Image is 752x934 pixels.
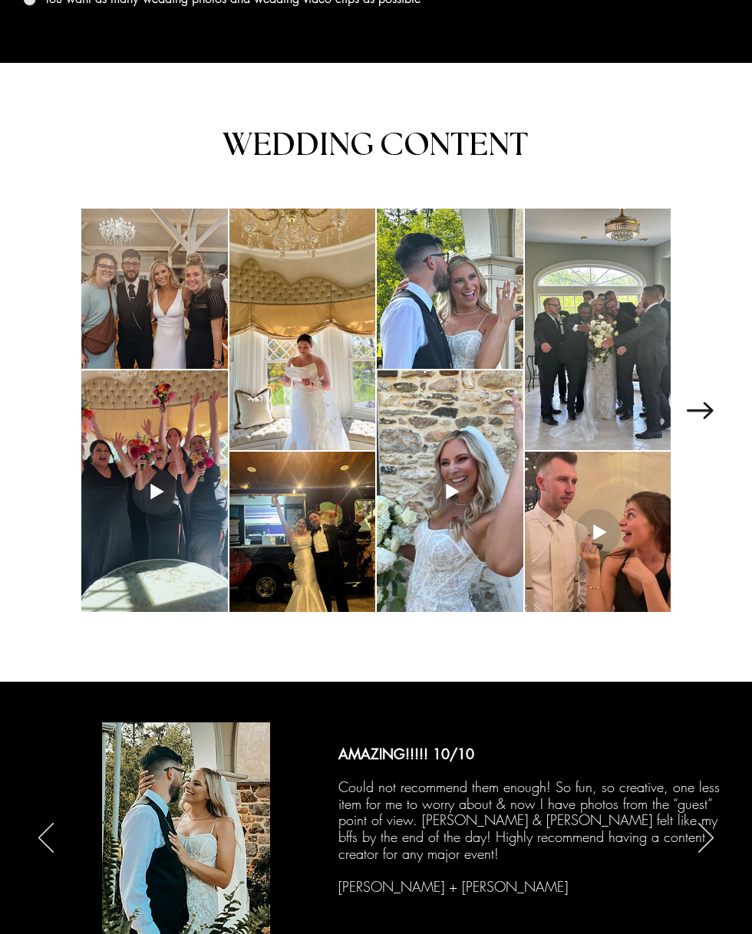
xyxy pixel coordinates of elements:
span: AMAZING!!!!! 10/10 [338,745,474,763]
span: [PERSON_NAME] + [PERSON_NAME] [338,877,568,896]
button: Previous [38,823,54,855]
button: Next Item [687,402,714,419]
span: Could not recommend them enough! So fun, so creative, one less item for me to worry about & now I... [338,778,720,862]
span: WEDDING CONTENT [223,129,528,161]
button: Next [698,823,714,855]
